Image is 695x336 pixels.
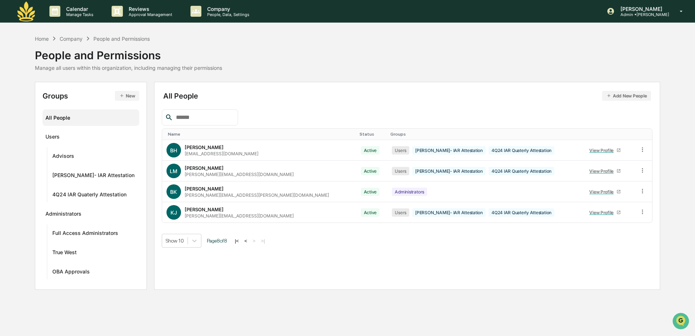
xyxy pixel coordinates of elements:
[586,186,624,197] a: View Profile
[489,146,554,155] div: 4Q24 IAR Quaterly Attestation
[185,213,294,219] div: [PERSON_NAME][EMAIL_ADDRESS][DOMAIN_NAME]
[185,165,224,171] div: [PERSON_NAME]
[60,92,90,99] span: Attestations
[185,151,258,156] div: [EMAIL_ADDRESS][DOMAIN_NAME]
[412,146,486,155] div: [PERSON_NAME]- IAR Attestation
[50,89,93,102] a: 🗄️Attestations
[615,6,669,12] p: [PERSON_NAME]
[43,91,140,101] div: Groups
[168,132,354,137] div: Toggle SortBy
[489,208,554,217] div: 4Q24 IAR Quaterly Attestation
[124,58,132,67] button: Start new chat
[672,312,691,332] iframe: Open customer support
[4,89,50,102] a: 🖐️Preclearance
[412,208,486,217] div: [PERSON_NAME]- IAR Attestation
[7,92,13,98] div: 🖐️
[93,36,150,42] div: People and Permissions
[392,167,409,175] div: Users
[51,123,88,129] a: Powered byPylon
[15,105,46,113] span: Data Lookup
[170,209,177,216] span: KJ
[185,207,224,212] div: [PERSON_NAME]
[586,145,624,156] a: View Profile
[586,165,624,177] a: View Profile
[17,1,35,21] img: logo
[4,103,49,116] a: 🔎Data Lookup
[72,123,88,129] span: Pylon
[52,191,126,200] div: 4Q24 IAR Quaterly Attestation
[52,153,74,161] div: Advisors
[207,238,227,244] span: Page 8 of 8
[390,132,579,137] div: Toggle SortBy
[185,192,329,198] div: [PERSON_NAME][EMAIL_ADDRESS][PERSON_NAME][DOMAIN_NAME]
[259,238,267,244] button: >|
[45,112,137,124] div: All People
[53,92,59,98] div: 🗄️
[615,12,669,17] p: Admin • [PERSON_NAME]
[392,188,427,196] div: Administrators
[589,189,616,195] div: View Profile
[589,210,616,215] div: View Profile
[250,238,258,244] button: >
[170,168,177,174] span: LM
[60,6,97,12] p: Calendar
[123,12,176,17] p: Approval Management
[361,188,380,196] div: Active
[170,189,177,195] span: BK
[45,211,81,219] div: Administrators
[115,91,139,101] button: New
[7,15,132,27] p: How can we help?
[602,91,651,101] button: Add New People
[392,208,409,217] div: Users
[361,167,380,175] div: Active
[585,132,632,137] div: Toggle SortBy
[170,147,177,153] span: BH
[201,12,253,17] p: People, Data, Settings
[25,56,119,63] div: Start new chat
[361,208,380,217] div: Active
[52,172,134,181] div: [PERSON_NAME]- IAR Attestation
[60,12,97,17] p: Manage Tasks
[586,207,624,218] a: View Profile
[640,132,649,137] div: Toggle SortBy
[123,6,176,12] p: Reviews
[52,230,118,239] div: Full Access Administrators
[52,268,90,277] div: OBA Approvals
[163,91,651,101] div: All People
[489,167,554,175] div: 4Q24 IAR Quaterly Attestation
[60,36,83,42] div: Company
[412,167,486,175] div: [PERSON_NAME]- IAR Attestation
[25,63,92,69] div: We're available if you need us!
[589,168,616,174] div: View Profile
[35,43,222,62] div: People and Permissions
[15,92,47,99] span: Preclearance
[185,172,294,177] div: [PERSON_NAME][EMAIL_ADDRESS][DOMAIN_NAME]
[589,148,616,153] div: View Profile
[201,6,253,12] p: Company
[392,146,409,155] div: Users
[35,65,222,71] div: Manage all users within this organization, including managing their permissions
[242,238,249,244] button: <
[233,238,241,244] button: |<
[359,132,385,137] div: Toggle SortBy
[52,249,77,258] div: True West
[185,144,224,150] div: [PERSON_NAME]
[185,186,224,192] div: [PERSON_NAME]
[7,106,13,112] div: 🔎
[361,146,380,155] div: Active
[35,36,49,42] div: Home
[45,133,60,142] div: Users
[7,56,20,69] img: 1746055101610-c473b297-6a78-478c-a979-82029cc54cd1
